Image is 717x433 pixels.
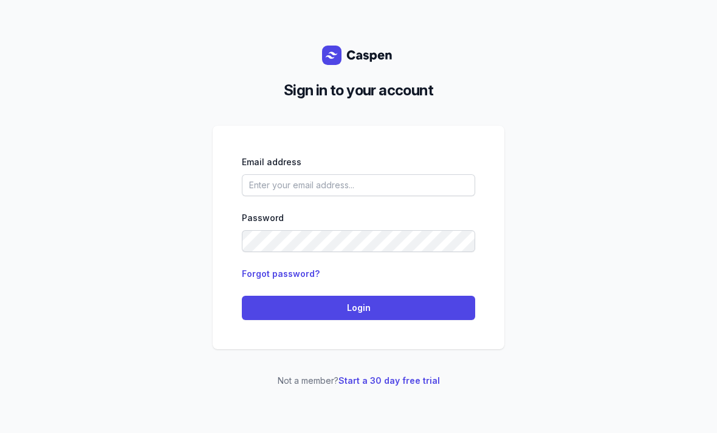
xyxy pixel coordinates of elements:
button: Login [242,296,475,320]
h2: Sign in to your account [222,80,495,101]
input: Enter your email address... [242,174,475,196]
p: Not a member? [213,373,504,388]
span: Login [249,301,468,315]
div: Password [242,211,475,225]
a: Forgot password? [242,268,320,279]
a: Start a 30 day free trial [338,375,440,386]
div: Email address [242,155,475,169]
